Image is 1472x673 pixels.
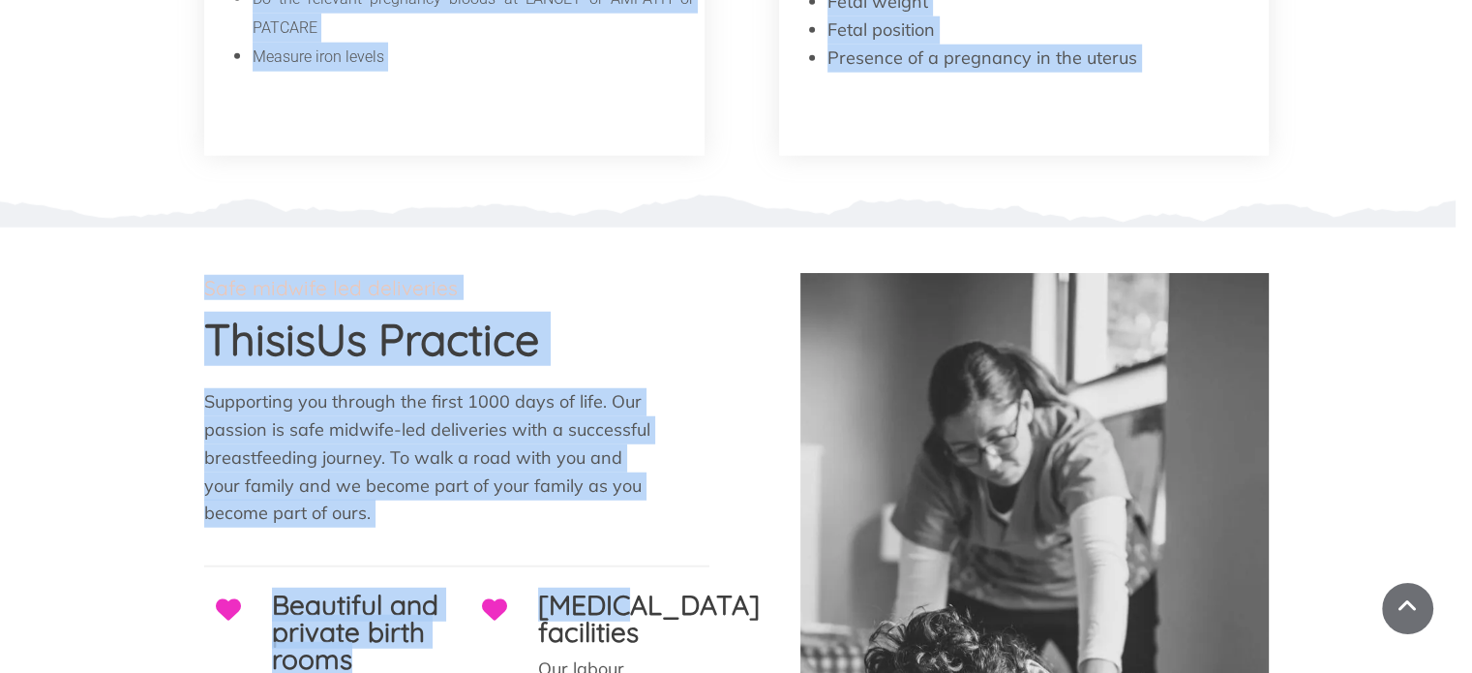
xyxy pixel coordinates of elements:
h3: Beautiful and private birth rooms [272,592,470,673]
span: Measure iron levels [253,47,384,66]
li: Fetal position [827,16,1247,45]
li: Presence of a pregnancy in the uterus [827,45,1247,73]
span: Safe midwife led deliveries [204,275,458,300]
span: ThisisUs Practice [204,312,539,366]
h3: [MEDICAL_DATA] facilities [538,592,760,646]
p: Supporting you through the first 1000 days of life. Our passion is safe midwife-led deliveries wi... [204,388,657,528]
a: Scroll To Top [1382,583,1433,634]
